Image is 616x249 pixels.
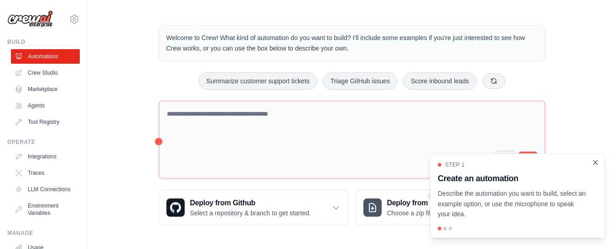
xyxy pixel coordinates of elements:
[11,182,80,197] a: LLM Connections
[445,161,465,168] span: Step 1
[7,138,80,146] div: Operate
[198,72,317,90] button: Summarize customer support tickets
[592,159,599,166] button: Close walkthrough
[7,10,53,28] img: Logo
[403,72,477,90] button: Score inbound leads
[11,98,80,113] a: Agents
[11,66,80,80] a: Crew Studio
[11,82,80,97] a: Marketplace
[11,115,80,129] a: Tool Registry
[438,172,586,185] h3: Create an automation
[190,198,311,208] h3: Deploy from Github
[387,198,464,208] h3: Deploy from zip file
[166,33,538,54] p: Welcome to Crew! What kind of automation do you want to build? I'll include some examples if you'...
[190,208,311,218] p: Select a repository & branch to get started.
[438,188,586,219] p: Describe the automation you want to build, select an example option, or use the microphone to spe...
[7,229,80,237] div: Manage
[11,49,80,64] a: Automations
[11,198,80,220] a: Environment Variables
[11,166,80,180] a: Traces
[7,38,80,46] div: Build
[323,72,398,90] button: Triage GitHub issues
[11,149,80,164] a: Integrations
[570,205,616,249] iframe: Chat Widget
[387,208,464,218] p: Choose a zip file to upload.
